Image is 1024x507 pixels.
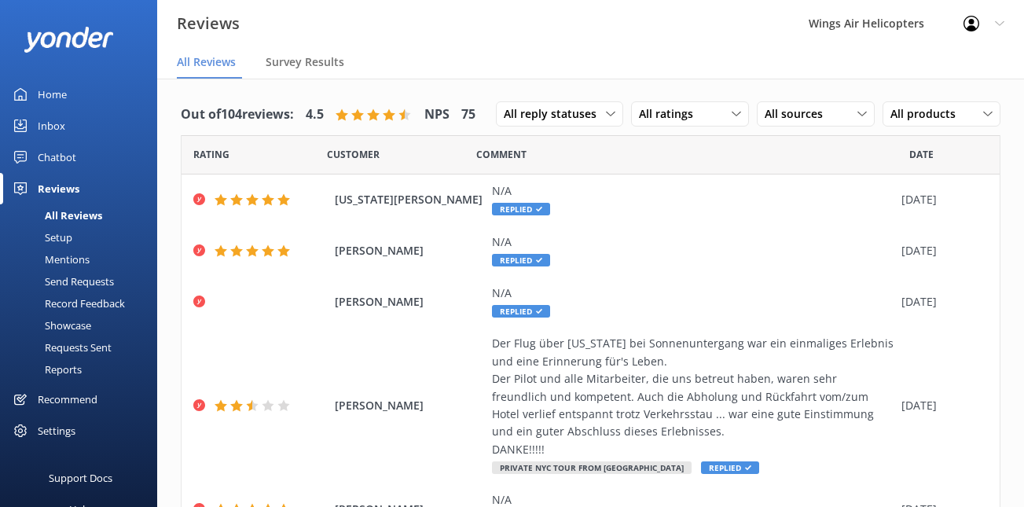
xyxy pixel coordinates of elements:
[639,105,703,123] span: All ratings
[901,242,980,259] div: [DATE]
[492,233,894,251] div: N/A
[193,147,229,162] span: Date
[476,147,527,162] span: Question
[177,11,240,36] h3: Reviews
[901,191,980,208] div: [DATE]
[9,204,157,226] a: All Reviews
[9,358,157,380] a: Reports
[177,54,236,70] span: All Reviews
[9,292,157,314] a: Record Feedback
[9,358,82,380] div: Reports
[901,397,980,414] div: [DATE]
[492,285,894,302] div: N/A
[424,105,450,125] h4: NPS
[765,105,832,123] span: All sources
[9,226,72,248] div: Setup
[9,314,157,336] a: Showcase
[9,336,157,358] a: Requests Sent
[24,27,114,53] img: yonder-white-logo.png
[38,79,67,110] div: Home
[38,173,79,204] div: Reviews
[492,461,692,474] span: Private NYC Tour from [GEOGRAPHIC_DATA]
[335,397,484,414] span: [PERSON_NAME]
[327,147,380,162] span: Date
[701,461,759,474] span: Replied
[9,248,90,270] div: Mentions
[901,293,980,310] div: [DATE]
[38,384,97,415] div: Recommend
[38,141,76,173] div: Chatbot
[9,292,125,314] div: Record Feedback
[890,105,965,123] span: All products
[335,293,484,310] span: [PERSON_NAME]
[492,203,550,215] span: Replied
[909,147,934,162] span: Date
[9,248,157,270] a: Mentions
[492,335,894,458] div: Der Flug über [US_STATE] bei Sonnenuntergang war ein einmaliges Erlebnis und eine Erinnerung für'...
[461,105,475,125] h4: 75
[335,242,484,259] span: [PERSON_NAME]
[306,105,324,125] h4: 4.5
[181,105,294,125] h4: Out of 104 reviews:
[9,204,102,226] div: All Reviews
[49,462,112,494] div: Support Docs
[504,105,606,123] span: All reply statuses
[492,305,550,318] span: Replied
[335,191,484,208] span: [US_STATE][PERSON_NAME]
[9,270,114,292] div: Send Requests
[9,226,157,248] a: Setup
[9,336,112,358] div: Requests Sent
[38,415,75,446] div: Settings
[38,110,65,141] div: Inbox
[9,270,157,292] a: Send Requests
[266,54,344,70] span: Survey Results
[492,182,894,200] div: N/A
[9,314,91,336] div: Showcase
[492,254,550,266] span: Replied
